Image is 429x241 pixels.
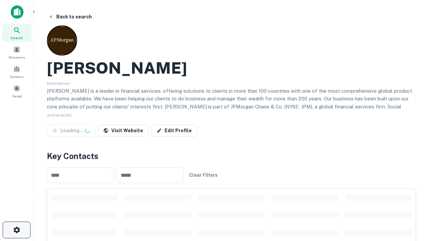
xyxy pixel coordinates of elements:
[98,125,148,137] a: Visit Website
[2,82,32,100] a: Saved
[151,125,197,137] a: Edit Profile
[186,169,220,181] button: Clear Filters
[2,63,32,81] a: Contacts
[11,5,23,19] img: capitalize-icon.png
[11,35,23,41] span: Search
[12,93,22,99] span: Saved
[395,166,429,198] iframe: Chat Widget
[47,87,416,127] p: [PERSON_NAME] is a leader in financial services, offering solutions to clients in more than 100 c...
[47,150,416,162] h4: Key Contacts
[2,24,32,42] a: Search
[47,58,187,78] h2: [PERSON_NAME]
[10,74,23,79] span: Contacts
[9,55,25,60] span: Borrowers
[2,43,32,61] a: Borrowers
[47,81,70,86] span: Description
[46,11,95,23] button: Back to search
[47,113,72,118] span: SHOW MORE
